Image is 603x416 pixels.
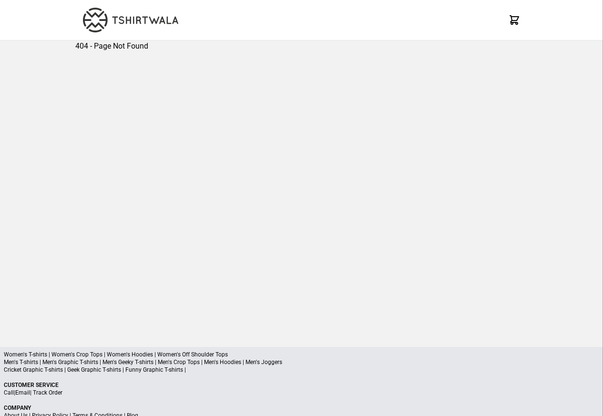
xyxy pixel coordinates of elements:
[4,389,599,396] p: | |
[4,404,599,412] p: Company
[75,41,528,52] h1: 404 - Page Not Found
[4,381,599,389] p: Customer Service
[4,366,599,374] p: Cricket Graphic T-shirts | Geek Graphic T-shirts | Funny Graphic T-shirts |
[4,358,599,366] p: Men's T-shirts | Men's Graphic T-shirts | Men's Geeky T-shirts | Men's Crop Tops | Men's Hoodies ...
[83,8,178,32] img: TW-LOGO-400-104.png
[15,389,30,396] a: Email
[4,351,599,358] p: Women's T-shirts | Women's Crop Tops | Women's Hoodies | Women's Off Shoulder Tops
[33,389,62,396] a: Track Order
[4,389,14,396] a: Call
